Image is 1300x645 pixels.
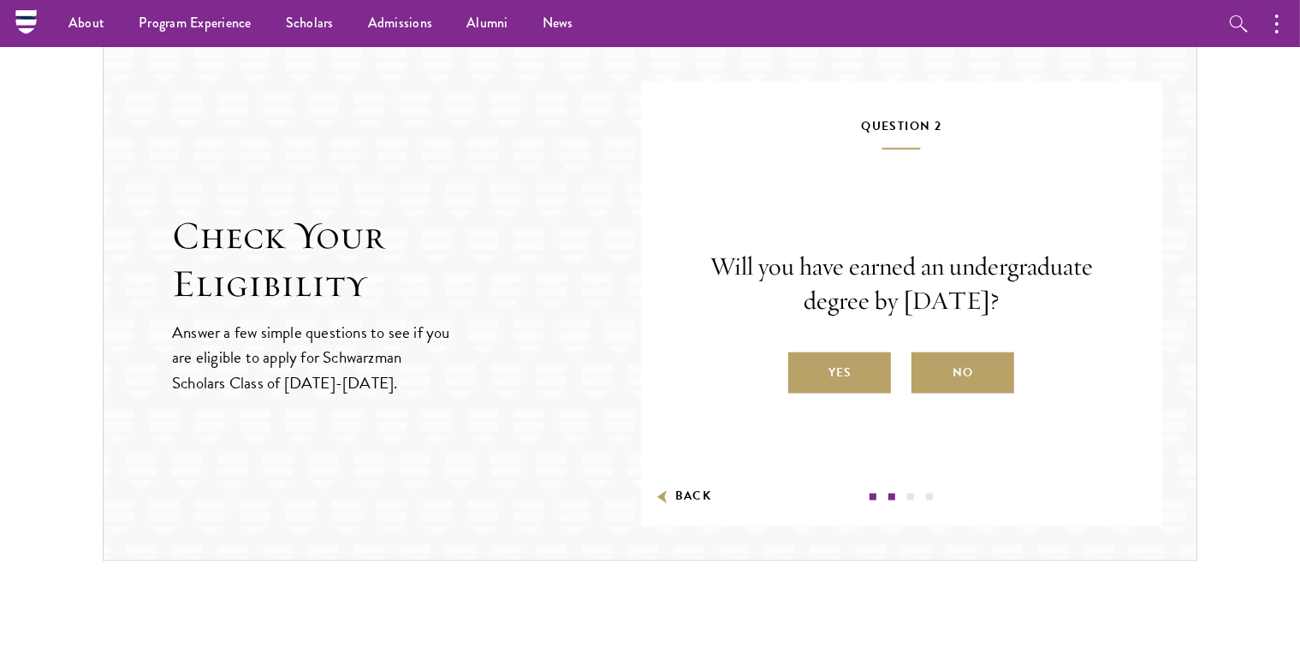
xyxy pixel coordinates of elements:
[692,115,1111,150] h5: Question 2
[692,250,1111,318] p: Will you have earned an undergraduate degree by [DATE]?
[658,488,712,506] button: Back
[172,212,641,308] h2: Check Your Eligibility
[172,320,452,394] p: Answer a few simple questions to see if you are eligible to apply for Schwarzman Scholars Class o...
[788,352,891,394] label: Yes
[911,352,1014,394] label: No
